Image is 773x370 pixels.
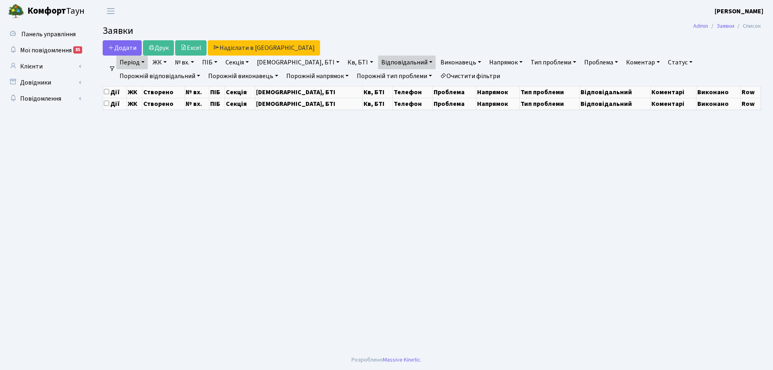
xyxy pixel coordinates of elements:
[225,86,255,98] th: Секція
[4,26,85,42] a: Панель управління
[520,98,580,110] th: Тип проблеми
[393,98,433,110] th: Телефон
[103,86,127,98] th: Дії
[353,69,435,83] a: Порожній тип проблеми
[715,6,763,16] a: [PERSON_NAME]
[205,69,281,83] a: Порожній виконавець
[437,69,503,83] a: Очистити фільтри
[4,58,85,74] a: Клієнти
[73,46,82,54] div: 85
[580,86,650,98] th: Відповідальний
[103,24,133,38] span: Заявки
[8,3,24,19] img: logo.png
[108,43,136,52] span: Додати
[21,30,76,39] span: Панель управління
[344,56,376,69] a: Кв, БТІ
[209,98,225,110] th: ПІБ
[693,22,708,30] a: Admin
[103,40,142,56] a: Додати
[717,22,734,30] a: Заявки
[665,56,696,69] a: Статус
[432,86,476,98] th: Проблема
[476,86,520,98] th: Напрямок
[362,86,393,98] th: Кв, БТІ
[650,86,697,98] th: Коментарі
[172,56,197,69] a: № вх.
[143,40,174,56] a: Друк
[697,86,740,98] th: Виконано
[103,98,127,110] th: Дії
[225,98,255,110] th: Секція
[362,98,393,110] th: Кв, БТІ
[476,98,520,110] th: Напрямок
[681,18,773,35] nav: breadcrumb
[581,56,621,69] a: Проблема
[20,46,72,55] span: Мої повідомлення
[199,56,221,69] a: ПІБ
[437,56,484,69] a: Виконавець
[4,42,85,58] a: Мої повідомлення85
[4,91,85,107] a: Повідомлення
[185,86,209,98] th: № вх.
[255,98,362,110] th: [DEMOGRAPHIC_DATA], БТІ
[116,56,148,69] a: Період
[351,356,422,364] div: Розроблено .
[527,56,579,69] a: Тип проблеми
[520,86,580,98] th: Тип проблеми
[27,4,66,17] b: Комфорт
[208,40,320,56] a: Надіслати в [GEOGRAPHIC_DATA]
[116,69,203,83] a: Порожній відповідальний
[4,74,85,91] a: Довідники
[697,98,740,110] th: Виконано
[383,356,420,364] a: Massive Kinetic
[27,4,85,18] span: Таун
[101,4,121,18] button: Переключити навігацію
[175,40,207,56] a: Excel
[255,86,362,98] th: [DEMOGRAPHIC_DATA], БТІ
[580,98,650,110] th: Відповідальний
[734,22,761,31] li: Список
[142,98,185,110] th: Створено
[378,56,436,69] a: Відповідальний
[623,56,663,69] a: Коментар
[149,56,170,69] a: ЖК
[127,86,142,98] th: ЖК
[209,86,225,98] th: ПІБ
[740,86,761,98] th: Row
[432,98,476,110] th: Проблема
[142,86,185,98] th: Створено
[283,69,352,83] a: Порожній напрямок
[393,86,433,98] th: Телефон
[740,98,761,110] th: Row
[222,56,252,69] a: Секція
[650,98,697,110] th: Коментарі
[185,98,209,110] th: № вх.
[715,7,763,16] b: [PERSON_NAME]
[254,56,343,69] a: [DEMOGRAPHIC_DATA], БТІ
[127,98,142,110] th: ЖК
[486,56,526,69] a: Напрямок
